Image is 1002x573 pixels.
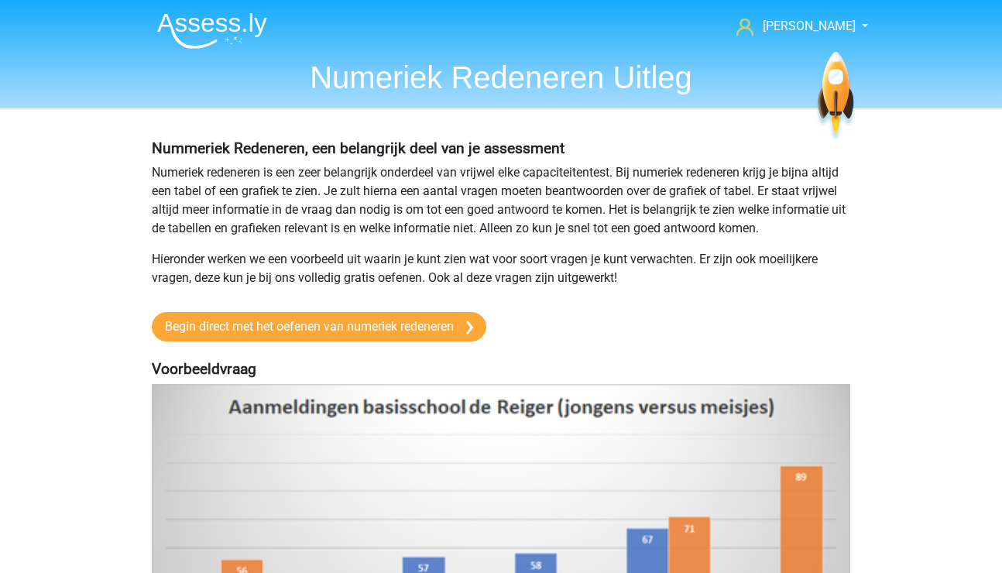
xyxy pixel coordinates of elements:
[815,52,857,142] img: spaceship.7d73109d6933.svg
[730,17,857,36] a: [PERSON_NAME]
[145,59,857,96] h1: Numeriek Redeneren Uitleg
[152,163,850,238] p: Numeriek redeneren is een zeer belangrijk onderdeel van vrijwel elke capaciteitentest. Bij numeri...
[152,250,850,287] p: Hieronder werken we een voorbeeld uit waarin je kunt zien wat voor soort vragen je kunt verwachte...
[152,312,486,341] a: Begin direct met het oefenen van numeriek redeneren
[763,19,856,33] span: [PERSON_NAME]
[466,321,473,335] img: arrow-right.e5bd35279c78.svg
[152,360,256,378] b: Voorbeeldvraag
[157,12,267,49] img: Assessly
[152,139,564,157] b: Nummeriek Redeneren, een belangrijk deel van je assessment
